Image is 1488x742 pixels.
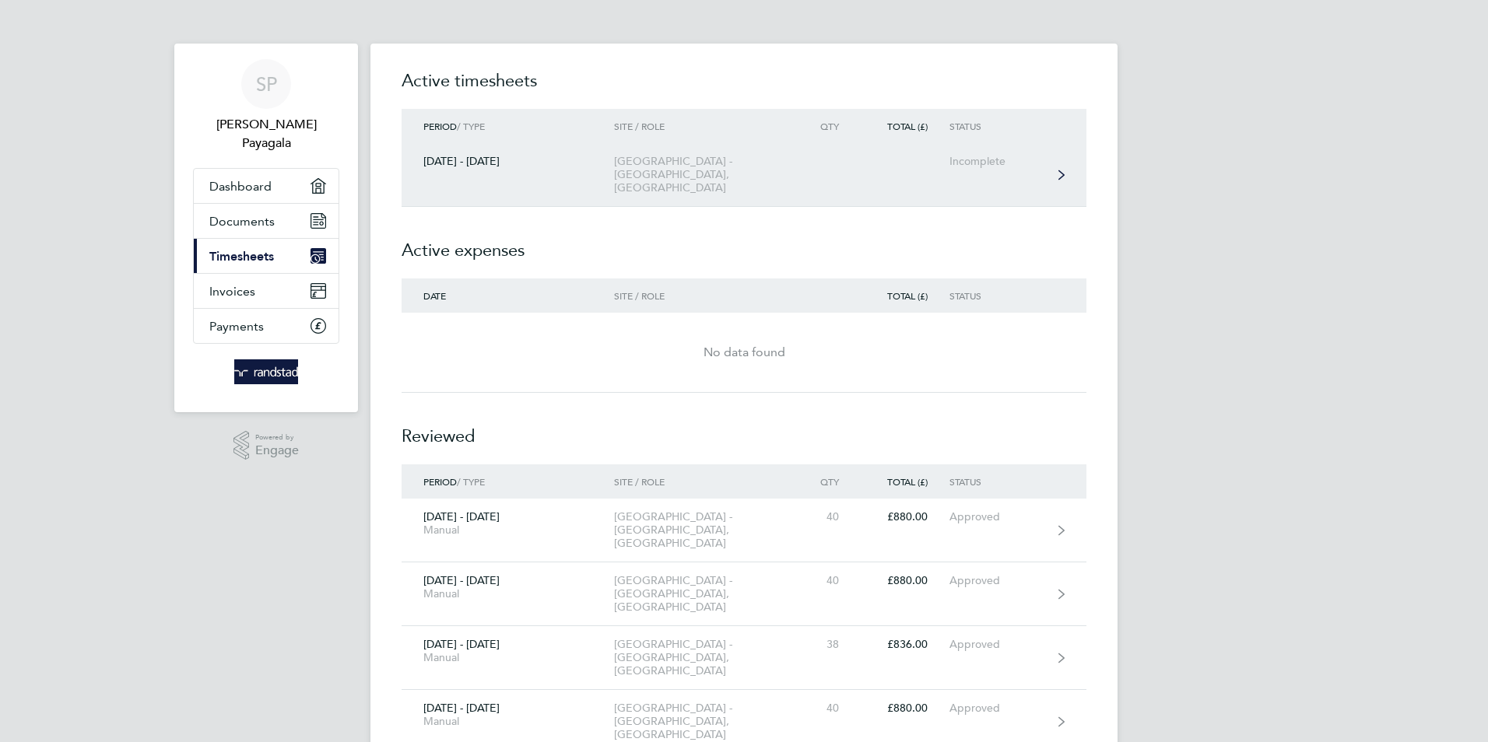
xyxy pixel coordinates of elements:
[255,444,299,457] span: Engage
[402,476,614,487] div: / Type
[194,274,339,308] a: Invoices
[402,343,1086,362] div: No data found
[194,239,339,273] a: Timesheets
[949,702,1045,715] div: Approved
[402,702,614,728] div: [DATE] - [DATE]
[193,115,339,152] span: Sanjeewa Devapriya Payagala
[209,214,275,229] span: Documents
[423,523,592,537] div: Manual
[194,309,339,343] a: Payments
[402,143,1086,207] a: [DATE] - [DATE][GEOGRAPHIC_DATA] - [GEOGRAPHIC_DATA], [GEOGRAPHIC_DATA]Incomplete
[256,74,277,94] span: SP
[423,715,592,728] div: Manual
[614,155,792,194] div: [GEOGRAPHIC_DATA] - [GEOGRAPHIC_DATA], [GEOGRAPHIC_DATA]
[255,431,299,444] span: Powered by
[402,290,614,301] div: Date
[614,290,792,301] div: Site / Role
[792,638,861,651] div: 38
[949,574,1045,587] div: Approved
[402,574,614,600] div: [DATE] - [DATE]
[614,510,792,550] div: [GEOGRAPHIC_DATA] - [GEOGRAPHIC_DATA], [GEOGRAPHIC_DATA]
[614,121,792,131] div: Site / Role
[423,587,592,600] div: Manual
[193,59,339,152] a: SP[PERSON_NAME] Payagala
[614,702,792,741] div: [GEOGRAPHIC_DATA] - [GEOGRAPHIC_DATA], [GEOGRAPHIC_DATA]
[194,204,339,238] a: Documents
[193,359,339,384] a: Go to home page
[614,638,792,677] div: [GEOGRAPHIC_DATA] - [GEOGRAPHIC_DATA], [GEOGRAPHIC_DATA]
[423,475,457,488] span: Period
[861,574,949,587] div: £880.00
[949,638,1045,651] div: Approved
[209,319,264,334] span: Payments
[209,249,274,264] span: Timesheets
[209,179,272,194] span: Dashboard
[861,702,949,715] div: £880.00
[423,120,457,132] span: Period
[792,702,861,715] div: 40
[402,499,1086,562] a: [DATE] - [DATE]Manual[GEOGRAPHIC_DATA] - [GEOGRAPHIC_DATA], [GEOGRAPHIC_DATA]40£880.00Approved
[861,121,949,131] div: Total (£)
[402,626,1086,690] a: [DATE] - [DATE]Manual[GEOGRAPHIC_DATA] - [GEOGRAPHIC_DATA], [GEOGRAPHIC_DATA]38£836.00Approved
[949,290,1045,301] div: Status
[402,393,1086,464] h2: Reviewed
[209,284,255,299] span: Invoices
[861,638,949,651] div: £836.00
[949,510,1045,523] div: Approved
[174,44,358,412] nav: Main navigation
[194,169,339,203] a: Dashboard
[402,562,1086,626] a: [DATE] - [DATE]Manual[GEOGRAPHIC_DATA] - [GEOGRAPHIC_DATA], [GEOGRAPHIC_DATA]40£880.00Approved
[423,651,592,664] div: Manual
[949,476,1045,487] div: Status
[614,574,792,614] div: [GEOGRAPHIC_DATA] - [GEOGRAPHIC_DATA], [GEOGRAPHIC_DATA]
[861,510,949,523] div: £880.00
[792,510,861,523] div: 40
[861,476,949,487] div: Total (£)
[614,476,792,487] div: Site / Role
[792,574,861,587] div: 40
[402,68,1086,109] h2: Active timesheets
[402,155,614,168] div: [DATE] - [DATE]
[792,121,861,131] div: Qty
[402,510,614,537] div: [DATE] - [DATE]
[402,121,614,131] div: / Type
[402,638,614,664] div: [DATE] - [DATE]
[402,207,1086,278] h2: Active expenses
[233,431,300,460] a: Powered byEngage
[861,290,949,301] div: Total (£)
[792,476,861,487] div: Qty
[949,121,1045,131] div: Status
[234,359,299,384] img: randstad-logo-retina.png
[949,155,1045,168] div: Incomplete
